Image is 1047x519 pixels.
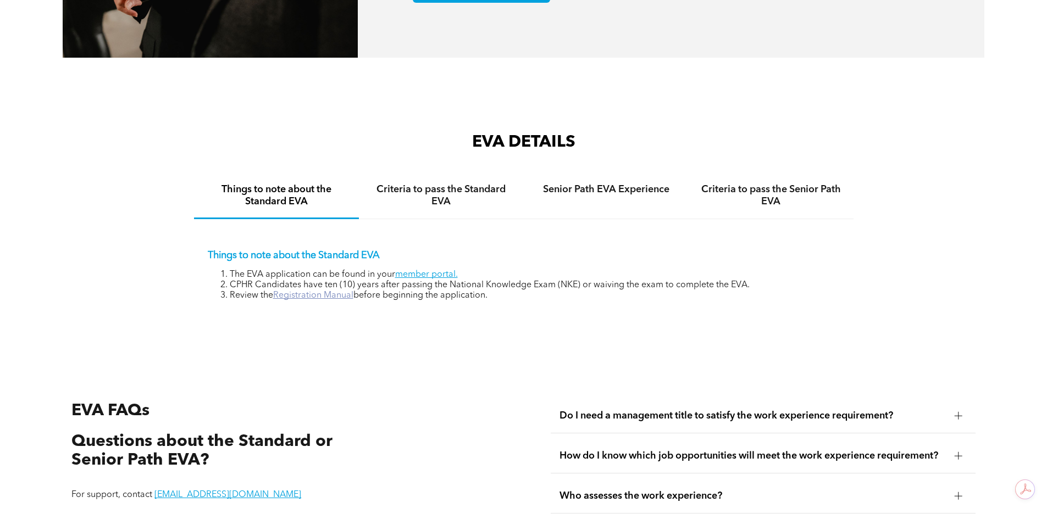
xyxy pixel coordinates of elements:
[230,291,840,301] li: Review the before beginning the application.
[699,183,844,208] h4: Criteria to pass the Senior Path EVA
[154,490,301,499] a: [EMAIL_ADDRESS][DOMAIN_NAME]
[204,183,349,208] h4: Things to note about the Standard EVA
[559,450,946,462] span: How do I know which job opportunities will meet the work experience requirement?
[71,433,333,469] span: Questions about the Standard or Senior Path EVA?
[230,280,840,291] li: CPHR Candidates have ten (10) years after passing the National Knowledge Exam (NKE) or waiving th...
[71,490,152,499] span: For support, contact
[273,291,353,300] a: Registration Manual
[559,410,946,422] span: Do I need a management title to satisfy the work experience requirement?
[71,403,149,419] span: EVA FAQs
[208,249,840,261] p: Things to note about the Standard EVA
[395,270,458,279] a: member portal.
[369,183,514,208] h4: Criteria to pass the Standard EVA
[230,270,840,280] li: The EVA application can be found in your
[559,490,946,502] span: Who assesses the work experience?
[472,134,575,150] span: EVA DETAILS
[534,183,679,196] h4: Senior Path EVA Experience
